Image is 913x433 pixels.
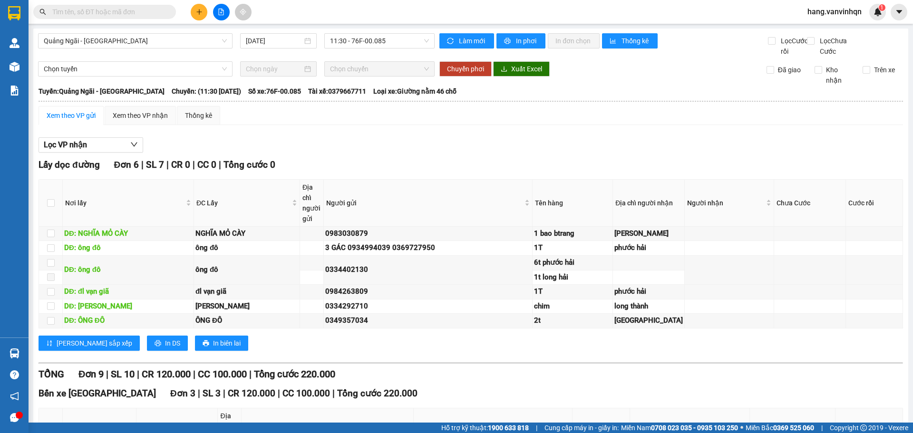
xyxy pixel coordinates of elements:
[488,424,529,432] strong: 1900 633 818
[196,198,290,208] span: ĐC Lấy
[39,9,46,15] span: search
[459,36,486,46] span: Làm mới
[614,301,683,312] div: long thành
[534,272,612,283] div: 1t long hải
[39,159,100,170] span: Lấy dọc đường
[64,242,192,254] div: DĐ: ông đô
[325,286,531,298] div: 0984263809
[8,6,20,20] img: logo-vxr
[534,315,612,327] div: 2t
[10,62,19,72] img: warehouse-icon
[185,110,212,121] div: Thống kê
[622,36,650,46] span: Thống kê
[193,159,195,170] span: |
[195,264,298,276] div: ông đô
[213,338,241,348] span: In biên lai
[879,4,885,11] sup: 1
[240,9,246,15] span: aim
[44,139,87,151] span: Lọc VP nhận
[64,286,192,298] div: DĐ: đl vạn giã
[39,137,143,153] button: Lọc VP nhận
[773,424,814,432] strong: 0369 525 060
[325,228,531,240] div: 0983030879
[155,340,161,347] span: printer
[64,228,192,240] div: DĐ: NGHĨA MỎ CÀY
[874,8,882,16] img: icon-new-feature
[548,33,600,48] button: In đơn chọn
[195,336,248,351] button: printerIn biên lai
[219,159,221,170] span: |
[248,86,301,96] span: Số xe: 76F-00.085
[171,159,190,170] span: CR 0
[198,368,247,380] span: CC 100.000
[64,315,192,327] div: DĐ: ÔNG ĐÔ
[516,36,538,46] span: In phơi
[10,413,19,422] span: message
[142,368,191,380] span: CR 120.000
[114,159,139,170] span: Đơn 6
[39,368,64,380] span: TỔNG
[137,368,139,380] span: |
[47,110,96,121] div: Xem theo VP gửi
[534,301,612,312] div: chim
[10,348,19,358] img: warehouse-icon
[621,423,738,433] span: Miền Nam
[197,159,216,170] span: CC 0
[614,286,683,298] div: phước hải
[146,159,164,170] span: SL 7
[147,336,188,351] button: printerIn DS
[166,159,169,170] span: |
[441,423,529,433] span: Hỗ trợ kỹ thuật:
[64,301,192,312] div: DĐ: [PERSON_NAME]
[651,424,738,432] strong: 0708 023 035 - 0935 103 250
[195,315,298,327] div: ÔNG ĐÔ
[141,159,144,170] span: |
[534,257,612,269] div: 6t phước hải
[249,368,252,380] span: |
[198,388,200,399] span: |
[774,180,846,227] th: Chưa Cước
[172,86,241,96] span: Chuyến: (11:30 [DATE])
[57,338,132,348] span: [PERSON_NAME] sắp xếp
[39,336,140,351] button: sort-ascending[PERSON_NAME] sắp xếp
[39,388,156,399] span: Bến xe [GEOGRAPHIC_DATA]
[325,264,531,276] div: 0334402130
[170,388,195,399] span: Đơn 3
[191,4,207,20] button: plus
[332,388,335,399] span: |
[246,36,302,46] input: 15/09/2025
[46,340,53,347] span: sort-ascending
[822,65,855,86] span: Kho nhận
[10,392,19,401] span: notification
[308,86,366,96] span: Tài xế: 0379667711
[325,301,531,312] div: 0334292710
[800,6,869,18] span: hang.vanvinhqn
[860,424,867,431] span: copyright
[373,86,456,96] span: Loại xe: Giường nằm 46 chỗ
[337,388,418,399] span: Tổng cước 220.000
[614,315,683,327] div: [GEOGRAPHIC_DATA]
[846,180,903,227] th: Cước rồi
[602,33,658,48] button: bar-chartThống kê
[534,286,612,298] div: 1T
[64,264,192,276] div: DĐ: ông đô
[496,33,545,48] button: printerIn phơi
[228,388,275,399] span: CR 120.000
[195,228,298,240] div: NGHĨA MỎ CÀY
[65,198,184,208] span: Nơi lấy
[533,180,613,227] th: Tên hàng
[615,198,682,208] div: Địa chỉ người nhận
[504,38,512,45] span: printer
[777,36,809,57] span: Lọc Cước rồi
[195,286,298,298] div: đl vạn giã
[534,242,612,254] div: 1T
[218,9,224,15] span: file-add
[534,228,612,240] div: 1 bao btrang
[203,340,209,347] span: printer
[165,338,180,348] span: In DS
[447,38,455,45] span: sync
[740,426,743,430] span: ⚪️
[39,87,165,95] b: Tuyến: Quảng Ngãi - [GEOGRAPHIC_DATA]
[223,159,275,170] span: Tổng cước 0
[439,33,494,48] button: syncLàm mới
